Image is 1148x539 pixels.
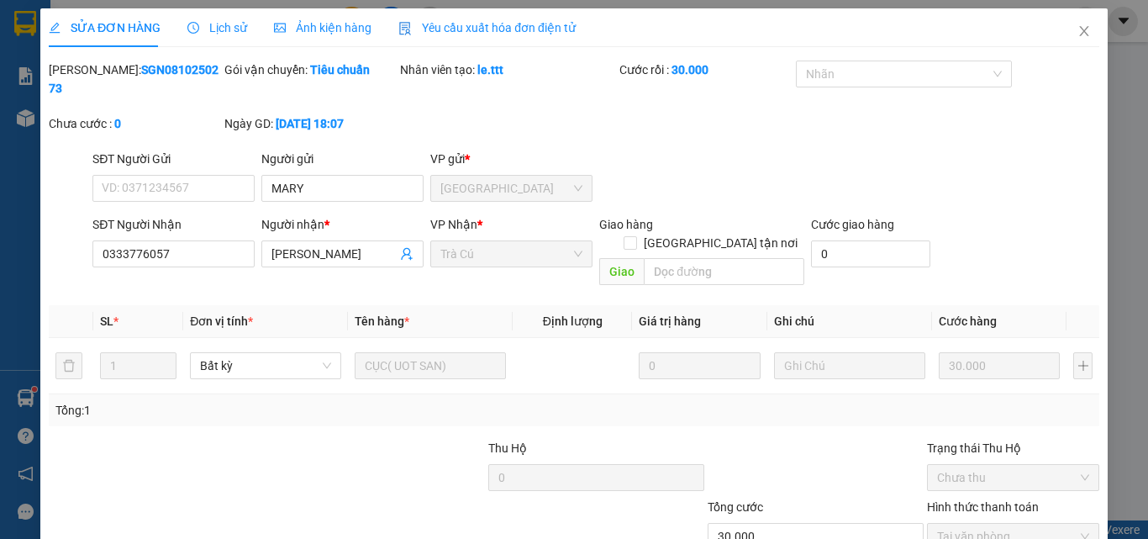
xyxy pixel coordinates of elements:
div: Gói vận chuyển: [224,61,397,79]
div: 30.000 [107,106,282,129]
span: VP Nhận [430,218,477,231]
div: Trạng thái Thu Hộ [927,439,1099,457]
span: Trà Cú [440,241,582,267]
div: Tổng: 1 [55,401,445,420]
div: SĐT Người Gửi [92,150,255,168]
span: clock-circle [187,22,199,34]
span: Cước hàng [939,314,997,328]
span: Nhận: [109,14,150,32]
button: delete [55,352,82,379]
span: user-add [400,247,413,261]
span: edit [49,22,61,34]
button: plus [1073,352,1093,379]
span: SỬA ĐƠN HÀNG [49,21,161,34]
div: Người gửi [261,150,424,168]
input: VD: Bàn, Ghế [355,352,506,379]
div: [GEOGRAPHIC_DATA] [109,14,280,52]
span: Sài Gòn [440,176,582,201]
div: Cước rồi : [619,61,792,79]
div: Chưa cước : [49,114,221,133]
span: Chưa thu [937,465,1089,490]
b: Tiêu chuẩn [310,63,370,77]
div: Nhân viên tạo: [400,61,616,79]
span: picture [274,22,286,34]
span: Bất kỳ [200,353,331,378]
div: Người nhận [261,215,424,234]
b: le.ttt [477,63,503,77]
span: Định lượng [542,314,602,328]
div: Ngày GD: [224,114,397,133]
span: CC : [107,110,130,128]
b: 30.000 [671,63,708,77]
div: VP gửi [430,150,592,168]
span: Ảnh kiện hàng [274,21,371,34]
div: SĐT Người Nhận [92,215,255,234]
span: Yêu cầu xuất hóa đơn điện tử [398,21,576,34]
span: Gửi: [14,16,40,34]
b: 0 [114,117,121,130]
button: Close [1061,8,1108,55]
span: Giao [599,258,644,285]
span: [GEOGRAPHIC_DATA] tận nơi [636,234,803,252]
img: icon [398,22,412,35]
input: Dọc đường [644,258,803,285]
div: 0933767208 [109,72,280,96]
label: Hình thức thanh toán [927,500,1039,514]
b: [DATE] 18:07 [276,117,344,130]
span: Thu Hộ [487,441,526,455]
span: Tên hàng [355,314,409,328]
span: close [1077,24,1091,38]
input: Ghi Chú [774,352,925,379]
div: [PERSON_NAME]: [49,61,221,98]
input: Cước giao hàng [810,240,930,267]
span: SL [100,314,113,328]
input: 0 [939,352,1060,379]
th: Ghi chú [767,305,932,338]
span: Đơn vị tính [190,314,253,328]
span: Giao hàng [599,218,653,231]
b: SGN0810250273 [49,63,219,95]
label: Cước giao hàng [810,218,893,231]
div: NI [109,52,280,72]
input: 0 [639,352,760,379]
span: Lịch sử [187,21,247,34]
div: Trà Cú [14,14,97,34]
span: Tổng cước [708,500,763,514]
span: Giá trị hàng [639,314,701,328]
